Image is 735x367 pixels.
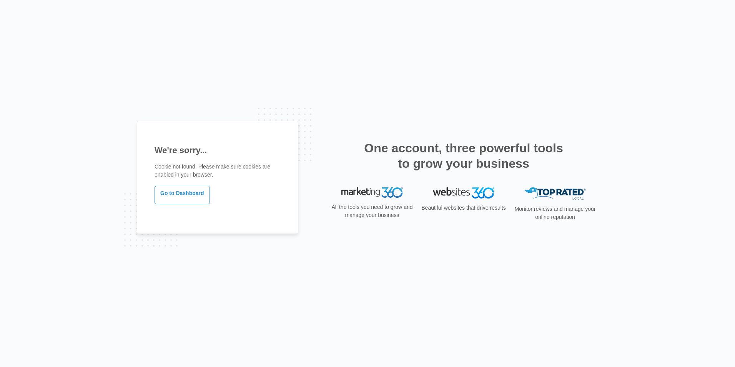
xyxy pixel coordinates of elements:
[512,205,598,221] p: Monitor reviews and manage your online reputation
[362,140,565,171] h2: One account, three powerful tools to grow your business
[329,203,415,219] p: All the tools you need to grow and manage your business
[155,144,281,157] h1: We're sorry...
[155,186,210,204] a: Go to Dashboard
[421,204,507,212] p: Beautiful websites that drive results
[433,187,494,199] img: Websites 360
[155,163,281,179] p: Cookie not found. Please make sure cookies are enabled in your browser.
[341,187,403,198] img: Marketing 360
[524,187,586,200] img: Top Rated Local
